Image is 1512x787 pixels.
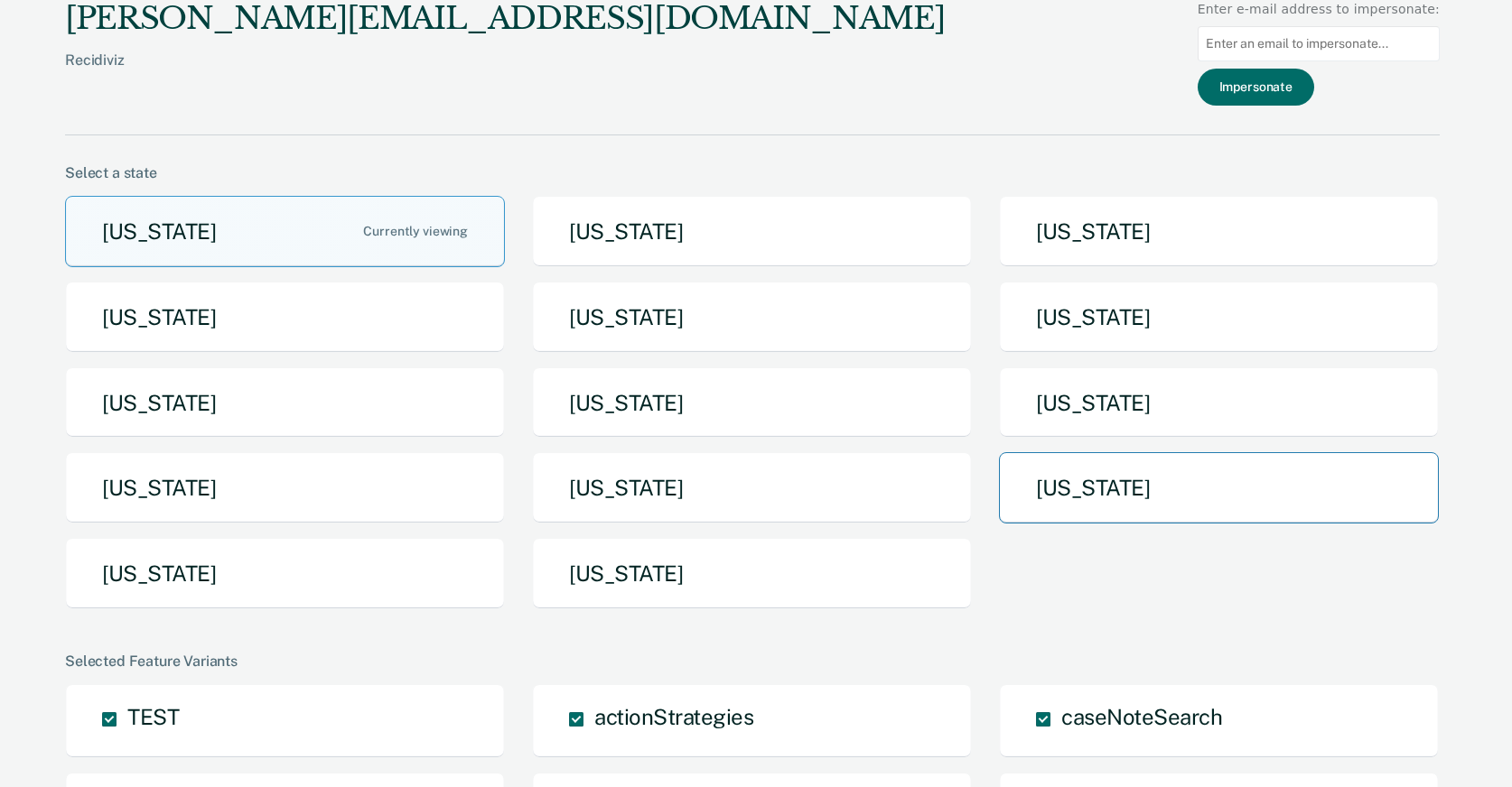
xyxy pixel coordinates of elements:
div: Select a state [65,164,1440,181]
button: [US_STATE] [532,282,972,353]
button: [US_STATE] [532,196,972,267]
div: Recidiviz [65,51,945,97]
span: caseNoteSearch [1061,704,1222,729]
button: [US_STATE] [532,538,972,609]
button: [US_STATE] [65,196,505,267]
button: [US_STATE] [65,452,505,523]
button: [US_STATE] [65,538,505,609]
button: Impersonate [1198,69,1314,106]
span: TEST [127,704,179,729]
button: [US_STATE] [65,367,505,439]
span: actionStrategies [594,704,753,729]
button: [US_STATE] [532,367,972,439]
button: [US_STATE] [65,282,505,353]
button: [US_STATE] [999,196,1439,267]
input: Enter an email to impersonate... [1198,26,1440,61]
button: [US_STATE] [999,367,1439,439]
button: [US_STATE] [999,282,1439,353]
button: [US_STATE] [999,452,1439,523]
button: [US_STATE] [532,452,972,523]
div: Selected Feature Variants [65,653,1440,670]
